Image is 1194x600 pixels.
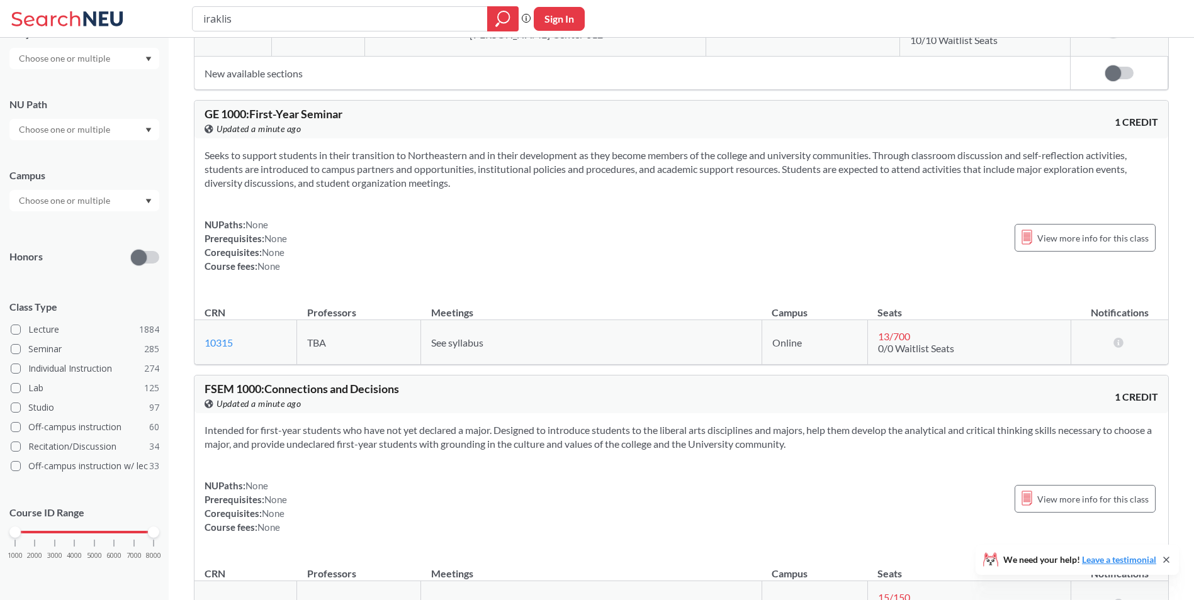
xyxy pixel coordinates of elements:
span: 1884 [139,323,159,336]
span: FSEM 1000 : Connections and Decisions [205,382,399,396]
section: Seeks to support students in their transition to Northeastern and in their development as they be... [205,148,1158,190]
span: 285 [144,342,159,356]
a: Leave a testimonial [1082,554,1156,565]
th: Seats [867,293,1071,320]
th: Meetings [421,293,762,320]
span: 97 [149,401,159,414]
th: Campus [762,554,867,581]
span: None [245,480,268,491]
a: 10315 [205,336,233,348]
label: Lecture [11,321,159,338]
span: View more info for this class [1037,230,1149,246]
span: None [257,521,280,533]
div: CRN [205,306,225,319]
span: None [262,247,284,258]
div: NUPaths: Prerequisites: Corequisites: Course fees: [205,218,287,273]
span: 3000 [47,552,62,559]
span: 5000 [87,552,102,559]
div: magnifying glass [487,6,519,31]
section: Intended for first-year students who have not yet declared a major. Designed to introduce student... [205,423,1158,451]
span: None [264,233,287,244]
span: 33 [149,459,159,473]
input: Class, professor, course number, "phrase" [202,8,478,30]
span: None [262,508,284,519]
div: Dropdown arrow [9,190,159,211]
span: 6000 [106,552,121,559]
button: Sign In [534,7,585,31]
div: NUPaths: Prerequisites: Corequisites: Course fees: [205,479,287,534]
span: 274 [144,362,159,375]
span: 10/10 Waitlist Seats [910,34,998,46]
label: Seminar [11,341,159,357]
span: 0/0 Waitlist Seats [878,342,954,354]
th: Professors [297,554,421,581]
label: Off-campus instruction w/ lec [11,458,159,474]
input: Choose one or multiple [13,51,118,66]
label: Individual Instruction [11,360,159,377]
label: Recitation/Discussion [11,438,159,455]
input: Choose one or multiple [13,193,118,208]
span: GE 1000 : First-Year Seminar [205,107,342,121]
span: 7000 [127,552,142,559]
span: Class Type [9,300,159,314]
span: 4000 [67,552,82,559]
span: None [245,219,268,230]
svg: Dropdown arrow [145,128,152,133]
svg: Dropdown arrow [145,199,152,204]
th: Meetings [421,554,762,581]
span: 60 [149,420,159,434]
div: CRN [205,567,225,581]
div: Campus [9,169,159,182]
svg: magnifying glass [495,10,510,28]
td: TBA [297,320,421,365]
div: NU Path [9,97,159,111]
label: Studio [11,399,159,416]
th: Campus [762,293,867,320]
p: Honors [9,250,43,264]
span: See syllabus [431,336,483,348]
span: 1 CREDIT [1115,390,1158,404]
span: None [257,260,280,272]
span: We need your help! [1003,555,1156,564]
span: Updated a minute ago [217,122,301,136]
input: Choose one or multiple [13,122,118,137]
th: Notifications [1071,293,1168,320]
th: Professors [297,293,421,320]
th: Seats [867,554,1071,581]
label: Lab [11,380,159,396]
div: Dropdown arrow [9,119,159,140]
span: 2000 [27,552,42,559]
p: Course ID Range [9,506,159,520]
span: Updated a minute ago [217,397,301,411]
span: 125 [144,381,159,395]
span: 8000 [146,552,161,559]
div: Dropdown arrow [9,48,159,69]
svg: Dropdown arrow [145,57,152,62]
span: 1000 [8,552,23,559]
span: 1 CREDIT [1115,115,1158,129]
td: New available sections [194,57,1071,90]
span: View more info for this class [1037,491,1149,507]
label: Off-campus instruction [11,419,159,435]
span: 34 [149,440,159,453]
span: 13 / 700 [878,330,910,342]
span: None [264,494,287,505]
td: Online [762,320,867,365]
